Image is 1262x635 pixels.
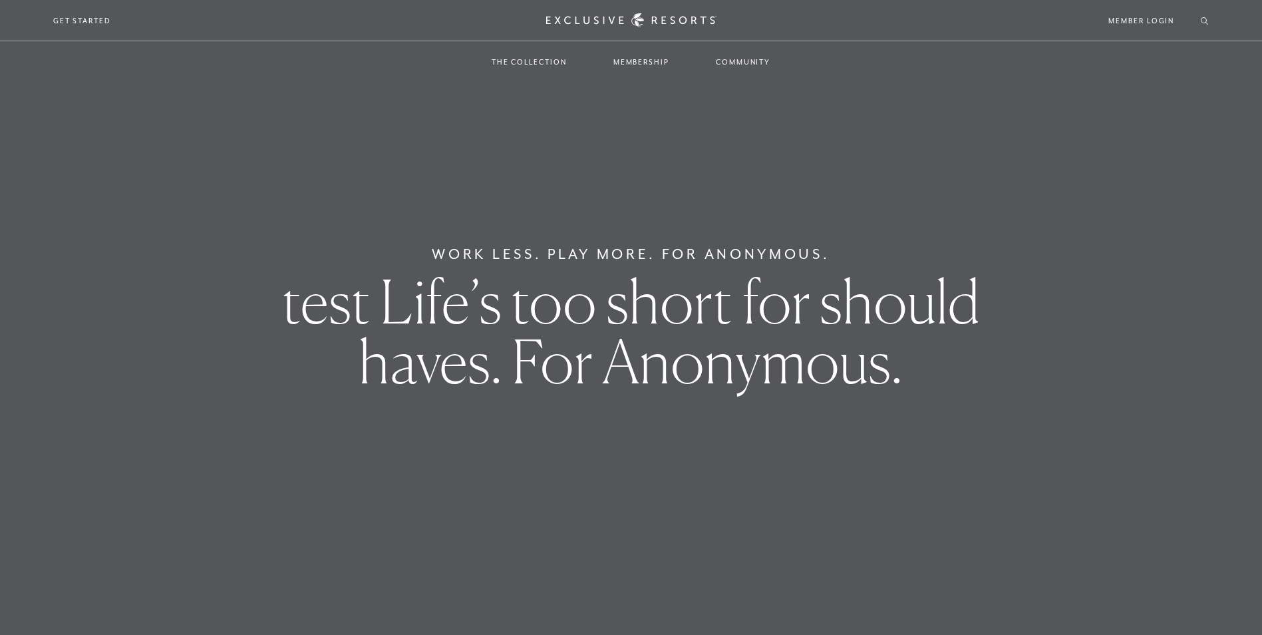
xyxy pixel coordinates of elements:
h6: Work less. Play More. For Anonymous. [432,244,830,265]
a: Membership [600,43,683,81]
h1: test Life’s too short for should haves. For Anonymous. [221,272,1042,391]
a: The Collection [478,43,580,81]
a: Member Login [1108,15,1174,27]
a: Community [703,43,784,81]
a: Get Started [53,15,111,27]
